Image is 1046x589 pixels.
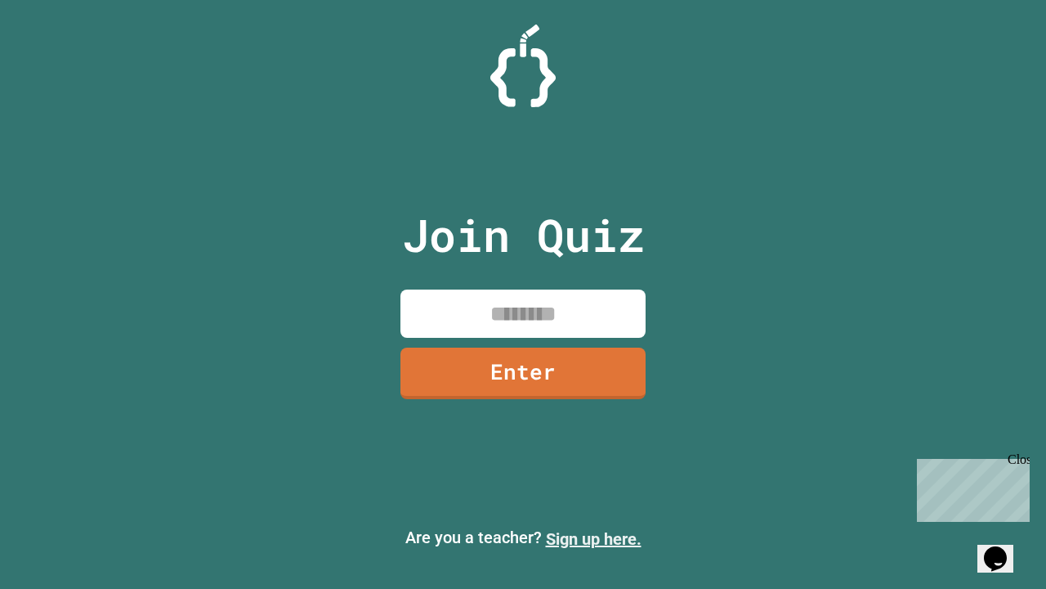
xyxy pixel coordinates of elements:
iframe: chat widget [977,524,1030,573]
a: Sign up here. [546,529,641,549]
p: Join Quiz [402,201,645,269]
div: Chat with us now!Close [7,7,113,104]
a: Enter [400,348,646,399]
p: Are you a teacher? [13,525,1033,551]
iframe: chat widget [910,452,1030,522]
img: Logo.svg [490,25,556,107]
